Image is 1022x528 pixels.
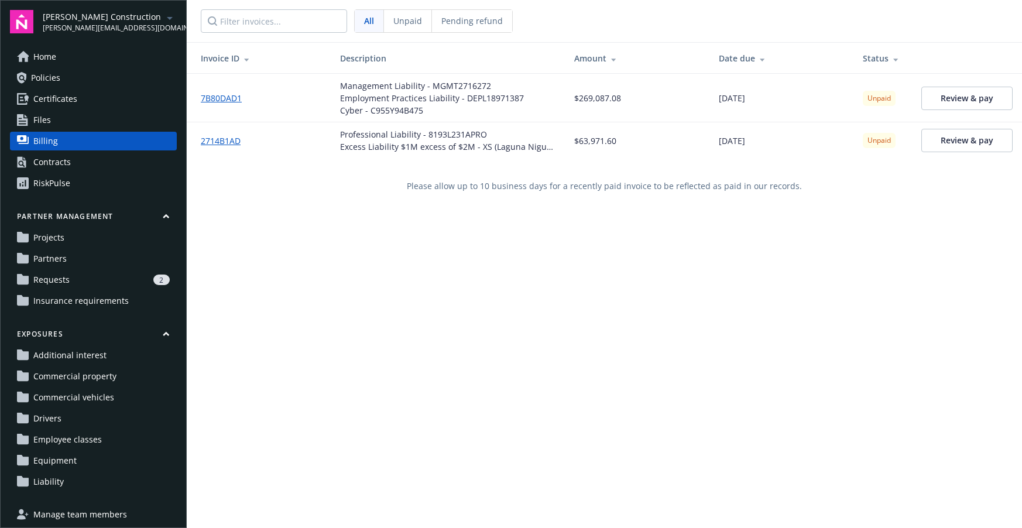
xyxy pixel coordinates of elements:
[10,249,177,268] a: Partners
[574,135,616,147] span: $63,971.60
[10,472,177,491] a: Liability
[340,104,524,116] div: Cyber - C955Y94B475
[33,409,61,428] span: Drivers
[340,80,524,92] div: Management Liability - MGMT2716272
[10,174,177,193] a: RiskPulse
[441,15,503,27] span: Pending refund
[941,92,993,104] span: Review & pay
[33,90,77,108] span: Certificates
[719,92,745,104] span: [DATE]
[33,388,114,407] span: Commercial vehicles
[10,505,177,524] a: Manage team members
[719,52,844,64] div: Date due
[163,11,177,25] a: arrowDropDown
[719,135,745,147] span: [DATE]
[393,15,422,27] span: Unpaid
[10,346,177,365] a: Additional interest
[10,451,177,470] a: Equipment
[43,11,163,23] span: [PERSON_NAME] Construction
[201,52,321,64] div: Invoice ID
[43,10,177,33] button: [PERSON_NAME] Construction[PERSON_NAME][EMAIL_ADDRESS][DOMAIN_NAME]arrowDropDown
[10,153,177,172] a: Contracts
[867,93,891,104] span: Unpaid
[33,292,129,310] span: Insurance requirements
[10,47,177,66] a: Home
[574,52,699,64] div: Amount
[364,15,374,27] span: All
[33,505,127,524] span: Manage team members
[31,68,60,87] span: Policies
[10,211,177,226] button: Partner management
[33,430,102,449] span: Employee classes
[201,9,347,33] input: Filter invoices...
[33,153,71,172] div: Contracts
[43,23,163,33] span: [PERSON_NAME][EMAIL_ADDRESS][DOMAIN_NAME]
[10,292,177,310] a: Insurance requirements
[10,228,177,247] a: Projects
[33,249,67,268] span: Partners
[10,388,177,407] a: Commercial vehicles
[10,68,177,87] a: Policies
[340,92,524,104] div: Employment Practices Liability - DEPL18971387
[33,174,70,193] div: RiskPulse
[941,135,993,146] span: Review & pay
[340,128,555,140] div: Professional Liability - 8193L231APRO
[33,228,64,247] span: Projects
[201,135,250,147] a: 2714B1AD
[33,451,77,470] span: Equipment
[10,329,177,344] button: Exposures
[10,430,177,449] a: Employee classes
[921,87,1013,110] a: Review & pay
[33,111,51,129] span: Files
[33,132,58,150] span: Billing
[340,52,555,64] div: Description
[33,47,56,66] span: Home
[33,270,70,289] span: Requests
[863,52,903,64] div: Status
[340,140,555,153] div: Excess Liability $1M excess of $2M - XS (Laguna Niguel Project ONLY) - XPRO230487
[10,10,33,33] img: navigator-logo.svg
[33,472,64,491] span: Liability
[153,275,170,285] div: 2
[867,135,891,146] span: Unpaid
[10,90,177,108] a: Certificates
[33,367,116,386] span: Commercial property
[33,346,107,365] span: Additional interest
[10,132,177,150] a: Billing
[201,92,251,104] a: 7B80DAD1
[10,367,177,386] a: Commercial property
[10,409,177,428] a: Drivers
[10,270,177,289] a: Requests2
[10,111,177,129] a: Files
[187,159,1022,213] div: Please allow up to 10 business days for a recently paid invoice to be reflected as paid in our re...
[921,129,1013,152] a: Review & pay
[574,92,621,104] span: $269,087.08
